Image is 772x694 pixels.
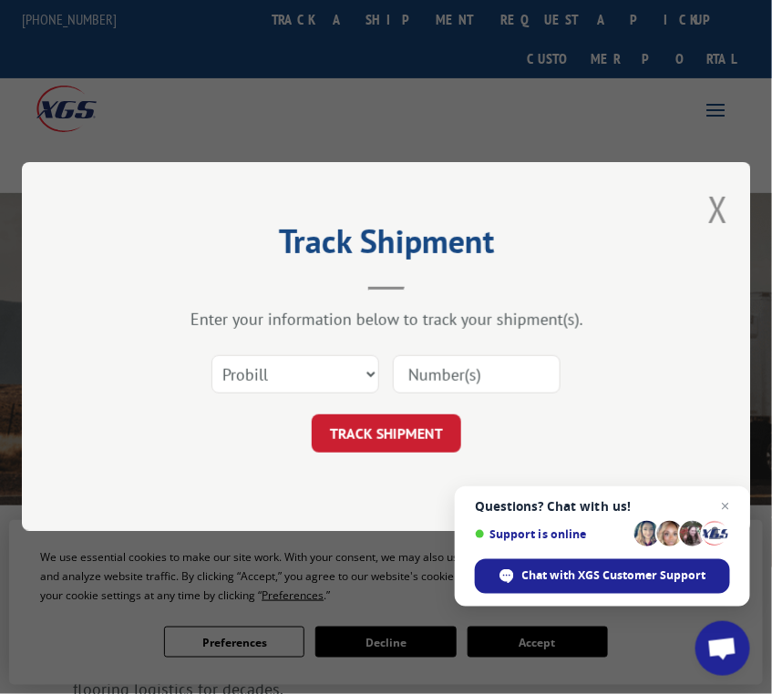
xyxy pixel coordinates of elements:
[113,310,660,331] div: Enter your information below to track your shipment(s).
[113,229,660,263] h2: Track Shipment
[695,621,750,676] div: Open chat
[393,356,561,394] input: Number(s)
[475,527,628,541] span: Support is online
[708,185,728,233] button: Close modal
[475,499,730,514] span: Questions? Chat with us!
[312,415,461,454] button: TRACK SHIPMENT
[522,567,706,584] span: Chat with XGS Customer Support
[475,559,730,594] div: Chat with XGS Customer Support
[715,495,736,517] span: Close chat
